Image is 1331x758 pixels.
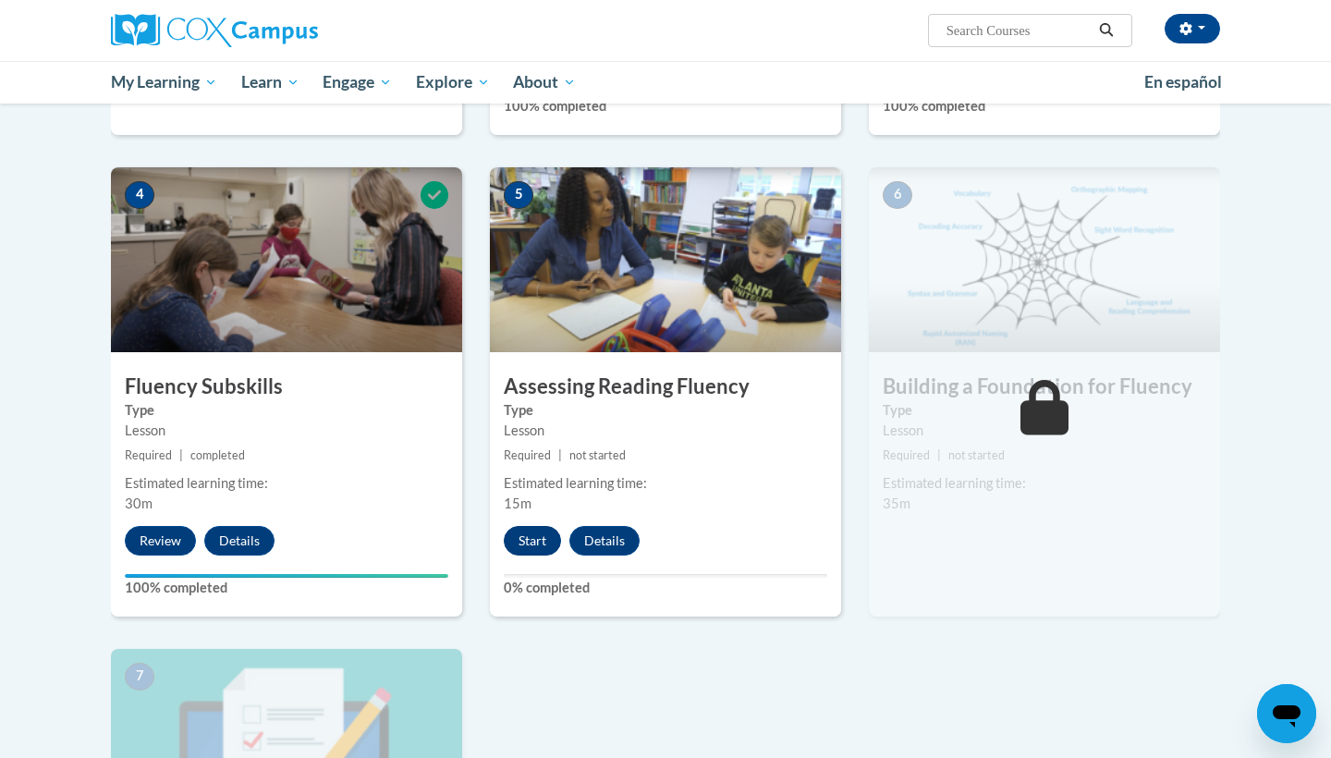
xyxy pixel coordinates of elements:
button: Account Settings [1165,14,1220,43]
div: Main menu [83,61,1248,104]
button: Review [125,526,196,556]
div: Lesson [883,421,1206,441]
span: 6 [883,181,912,209]
h3: Assessing Reading Fluency [490,373,841,401]
button: Search [1093,19,1120,42]
a: Engage [311,61,404,104]
span: | [179,448,183,462]
span: 7 [125,663,154,691]
a: Learn [229,61,311,104]
span: 15m [504,495,531,511]
span: My Learning [111,71,217,93]
button: Start [504,526,561,556]
span: 5 [504,181,533,209]
button: Details [204,526,275,556]
span: Required [883,448,930,462]
a: Explore [404,61,502,104]
img: Course Image [111,167,462,352]
span: 35m [883,495,910,511]
span: En español [1144,72,1222,92]
a: Cox Campus [111,14,462,47]
img: Course Image [490,167,841,352]
label: Type [125,400,448,421]
a: My Learning [99,61,229,104]
a: En español [1132,63,1234,102]
div: Your progress [125,574,448,578]
div: Estimated learning time: [125,473,448,494]
div: Lesson [125,421,448,441]
label: 100% completed [125,578,448,598]
iframe: Button to launch messaging window [1257,684,1316,743]
span: Required [125,448,172,462]
div: Estimated learning time: [504,473,827,494]
span: Learn [241,71,299,93]
img: Cox Campus [111,14,318,47]
div: Lesson [504,421,827,441]
button: Details [569,526,640,556]
span: 30m [125,495,153,511]
label: 0% completed [504,578,827,598]
span: Explore [416,71,490,93]
label: 100% completed [883,96,1206,116]
h3: Fluency Subskills [111,373,462,401]
label: Type [504,400,827,421]
span: not started [569,448,626,462]
span: completed [190,448,245,462]
span: not started [948,448,1005,462]
a: About [502,61,589,104]
span: | [558,448,562,462]
span: Engage [323,71,392,93]
input: Search Courses [945,19,1093,42]
img: Course Image [869,167,1220,352]
h3: Building a Foundation for Fluency [869,373,1220,401]
span: 4 [125,181,154,209]
label: Type [883,400,1206,421]
div: Estimated learning time: [883,473,1206,494]
span: Required [504,448,551,462]
label: 100% completed [504,96,827,116]
span: About [513,71,576,93]
span: | [937,448,941,462]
